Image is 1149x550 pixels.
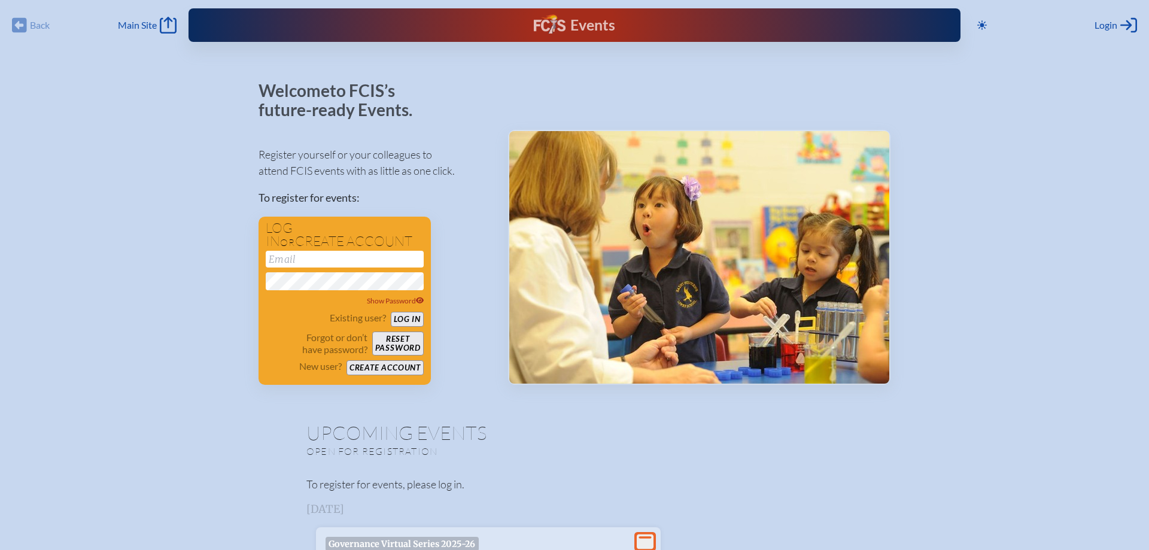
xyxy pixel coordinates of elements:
span: Show Password [367,296,424,305]
button: Resetpassword [372,332,424,355]
a: Main Site [118,17,177,34]
input: Email [266,251,424,268]
p: Existing user? [330,312,386,324]
h1: Upcoming Events [306,423,843,442]
p: To register for events: [259,190,489,206]
div: FCIS Events — Future ready [401,14,749,36]
h3: [DATE] [306,503,843,515]
span: Login [1095,19,1117,31]
p: Welcome to FCIS’s future-ready Events. [259,81,426,119]
p: New user? [299,360,342,372]
p: Forgot or don’t have password? [266,332,367,355]
img: Events [509,131,889,384]
span: or [280,236,295,248]
button: Log in [391,312,424,327]
p: Register yourself or your colleagues to attend FCIS events with as little as one click. [259,147,489,179]
p: Open for registration [306,445,622,457]
span: Main Site [118,19,157,31]
p: To register for events, please log in. [306,476,843,493]
h1: Log in create account [266,221,424,248]
button: Create account [346,360,424,375]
